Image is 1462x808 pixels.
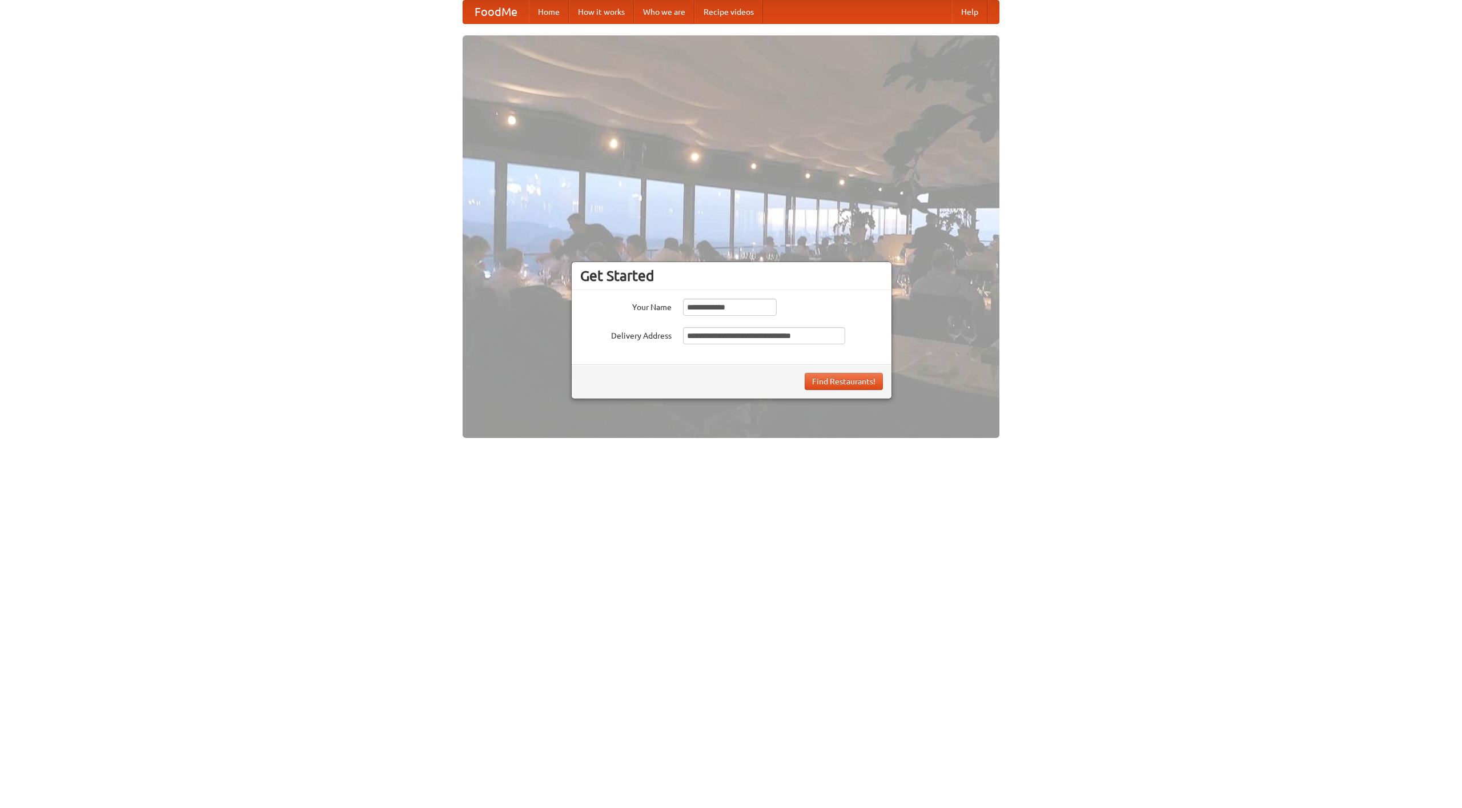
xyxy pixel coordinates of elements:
a: FoodMe [463,1,529,23]
a: Help [952,1,987,23]
h3: Get Started [580,267,883,284]
a: Home [529,1,569,23]
label: Delivery Address [580,327,672,341]
label: Your Name [580,299,672,313]
a: Who we are [634,1,694,23]
button: Find Restaurants! [805,373,883,390]
a: Recipe videos [694,1,763,23]
a: How it works [569,1,634,23]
